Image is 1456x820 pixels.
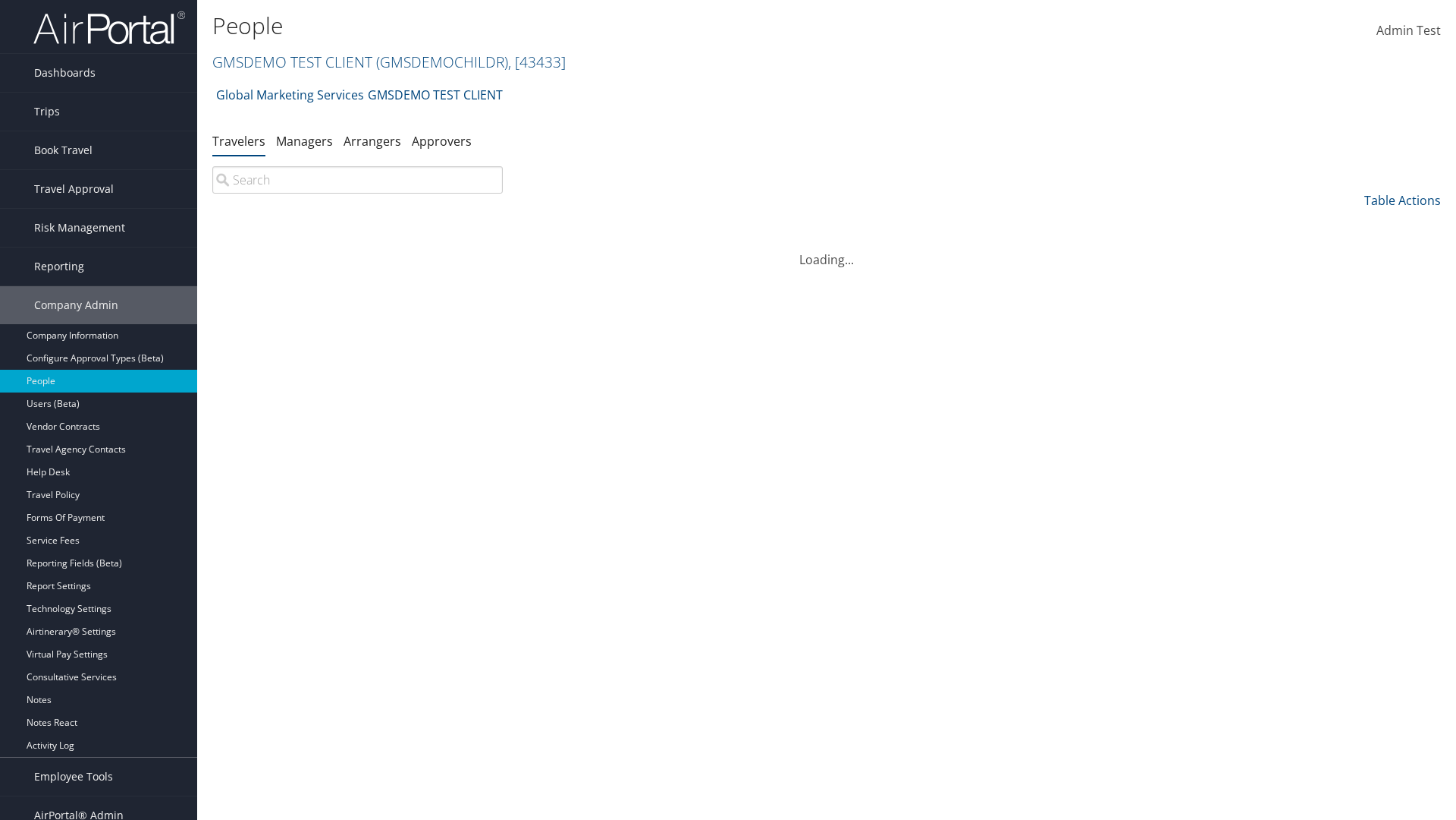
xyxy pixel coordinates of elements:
a: GMSDEMO TEST CLIENT [212,52,566,72]
span: Trips [34,93,60,131]
span: Employee Tools [34,758,113,796]
div: Loading... [212,232,1441,269]
a: Global Marketing Services [216,80,364,110]
span: Travel Approval [34,170,114,208]
input: Search [212,166,503,194]
h1: People [212,10,1031,42]
a: Table Actions [1364,192,1441,209]
a: GMSDEMO TEST CLIENT [368,80,503,110]
span: ( GMSDEMOCHILDR ) [376,52,508,72]
span: , [ 43433 ] [508,52,566,72]
span: Dashboards [34,54,96,92]
span: Company Admin [34,286,118,324]
span: Reporting [34,248,84,285]
img: airportal-logo.png [33,10,185,46]
span: Book Travel [34,131,93,169]
a: Approvers [412,133,472,150]
a: Arrangers [344,133,401,150]
span: Risk Management [34,209,125,247]
span: Admin Test [1376,22,1441,39]
a: Travelers [212,133,265,150]
a: Managers [276,133,333,150]
a: Admin Test [1376,8,1441,55]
